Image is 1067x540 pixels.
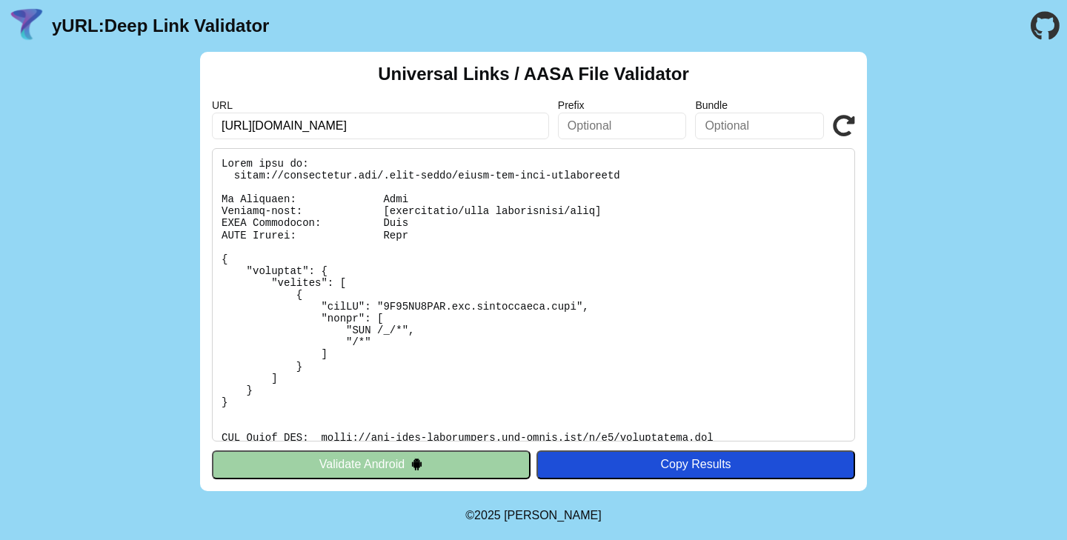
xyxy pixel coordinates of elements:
[558,99,687,111] label: Prefix
[378,64,689,84] h2: Universal Links / AASA File Validator
[544,458,848,471] div: Copy Results
[465,491,601,540] footer: ©
[212,148,855,441] pre: Lorem ipsu do: sitam://consectetur.adi/.elit-seddo/eiusm-tem-inci-utlaboreetd Ma Aliquaen: Admi V...
[52,16,269,36] a: yURL:Deep Link Validator
[558,113,687,139] input: Optional
[7,7,46,45] img: yURL Logo
[536,450,855,479] button: Copy Results
[410,458,423,470] img: droidIcon.svg
[504,509,602,521] a: Michael Ibragimchayev's Personal Site
[212,113,549,139] input: Required
[212,450,531,479] button: Validate Android
[474,509,501,521] span: 2025
[695,113,824,139] input: Optional
[695,99,824,111] label: Bundle
[212,99,549,111] label: URL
